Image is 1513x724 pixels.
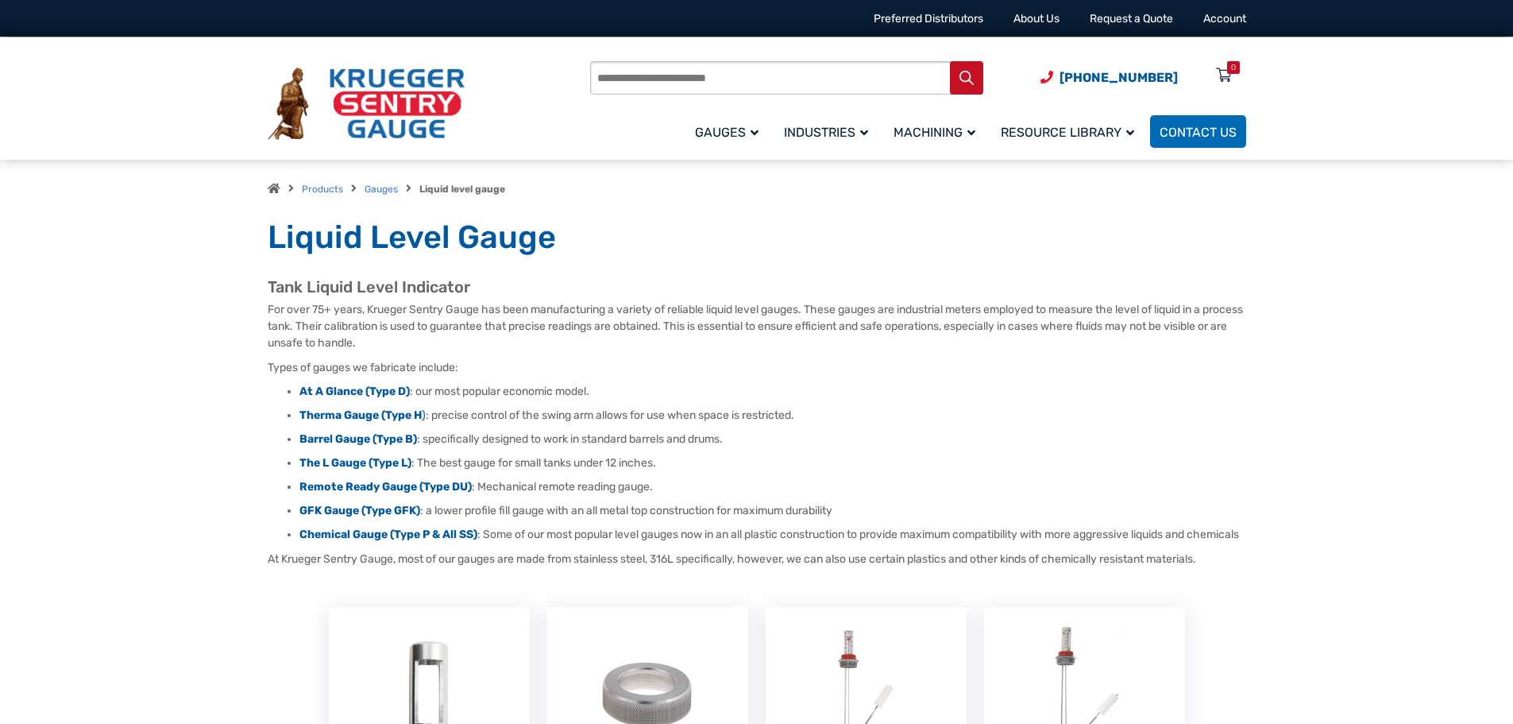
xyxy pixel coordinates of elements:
[1040,68,1178,87] a: Phone Number (920) 434-8860
[299,456,411,470] a: The L Gauge (Type L)
[1059,70,1178,85] span: [PHONE_NUMBER]
[268,551,1246,567] p: At Krueger Sentry Gauge, most of our gauges are made from stainless steel, 316L specifically, how...
[299,385,410,398] a: At A Glance (Type D)
[299,528,477,541] a: Chemical Gauge (Type P & All SS)
[299,432,417,446] a: Barrel Gauge (Type B)
[419,184,505,195] strong: Liquid level gauge
[685,113,774,150] a: Gauges
[774,113,884,150] a: Industries
[299,384,1246,400] li: : our most popular economic model.
[784,125,868,140] span: Industries
[1001,125,1134,140] span: Resource Library
[1013,12,1059,25] a: About Us
[1203,12,1246,25] a: Account
[268,301,1246,351] p: For over 75+ years, Krueger Sentry Gauge has been manufacturing a variety of reliable liquid leve...
[299,479,1246,495] li: : Mechanical remote reading gauge.
[299,504,420,517] a: GFK Gauge (Type GFK)
[299,408,422,422] strong: Therma Gauge (Type H
[299,408,426,422] a: Therma Gauge (Type H)
[884,113,991,150] a: Machining
[268,218,1246,257] h1: Liquid Level Gauge
[299,455,1246,471] li: : The best gauge for small tanks under 12 inches.
[299,432,1246,447] li: : specifically designed to work in standard barrels and drums.
[268,68,465,141] img: Krueger Sentry Gauge
[894,125,975,140] span: Machining
[365,184,398,195] a: Gauges
[299,480,472,494] a: Remote Ready Gauge (Type DU)
[268,277,1246,297] h2: Tank Liquid Level Indicator
[1150,115,1246,148] a: Contact Us
[268,359,1246,376] p: Types of gauges we fabricate include:
[695,125,758,140] span: Gauges
[991,113,1150,150] a: Resource Library
[299,503,1246,519] li: : a lower profile fill gauge with an all metal top construction for maximum durability
[302,184,343,195] a: Products
[299,527,1246,543] li: : Some of our most popular level gauges now in an all plastic construction to provide maximum com...
[299,408,1246,424] li: : precise control of the swing arm allows for use when space is restricted.
[1160,125,1237,140] span: Contact Us
[1231,61,1236,74] div: 0
[874,12,983,25] a: Preferred Distributors
[1090,12,1173,25] a: Request a Quote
